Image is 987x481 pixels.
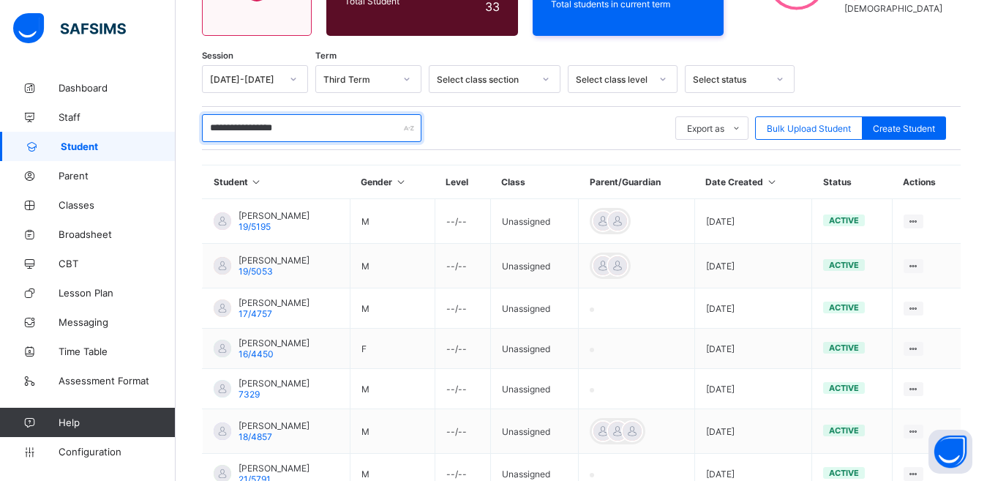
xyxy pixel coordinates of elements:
[812,165,893,199] th: Status
[323,74,394,85] div: Third Term
[694,369,812,409] td: [DATE]
[13,13,126,44] img: safsims
[239,463,309,474] span: [PERSON_NAME]
[59,446,175,458] span: Configuration
[437,74,533,85] div: Select class section
[239,308,272,319] span: 17/4757
[765,176,778,187] i: Sort in Ascending Order
[435,329,490,369] td: --/--
[576,74,650,85] div: Select class level
[829,260,859,270] span: active
[239,338,309,348] span: [PERSON_NAME]
[59,287,176,299] span: Lesson Plan
[687,123,724,134] span: Export as
[394,176,407,187] i: Sort in Ascending Order
[239,420,309,431] span: [PERSON_NAME]
[202,51,233,61] span: Session
[350,329,435,369] td: F
[239,378,309,389] span: [PERSON_NAME]
[350,409,435,454] td: M
[239,389,260,400] span: 7329
[239,431,272,442] span: 18/4857
[59,111,176,123] span: Staff
[829,302,859,313] span: active
[490,329,579,369] td: Unassigned
[59,258,176,269] span: CBT
[829,215,859,225] span: active
[250,176,263,187] i: Sort in Ascending Order
[490,199,579,244] td: Unassigned
[350,244,435,288] td: M
[59,375,176,387] span: Assessment Format
[59,316,176,328] span: Messaging
[694,409,812,454] td: [DATE]
[829,468,859,478] span: active
[892,165,961,199] th: Actions
[694,199,812,244] td: [DATE]
[873,123,935,134] span: Create Student
[928,430,972,474] button: Open asap
[829,383,859,393] span: active
[59,199,176,211] span: Classes
[694,244,812,288] td: [DATE]
[490,244,579,288] td: Unassigned
[59,417,175,428] span: Help
[435,288,490,329] td: --/--
[435,409,490,454] td: --/--
[210,74,281,85] div: [DATE]-[DATE]
[435,369,490,409] td: --/--
[59,170,176,182] span: Parent
[490,369,579,409] td: Unassigned
[61,141,176,152] span: Student
[829,343,859,353] span: active
[350,165,435,199] th: Gender
[203,165,350,199] th: Student
[435,244,490,288] td: --/--
[350,369,435,409] td: M
[239,221,271,232] span: 19/5195
[490,288,579,329] td: Unassigned
[844,3,942,14] span: [DEMOGRAPHIC_DATA]
[829,425,859,436] span: active
[490,165,579,199] th: Class
[694,165,812,199] th: Date Created
[350,199,435,244] td: M
[239,348,274,359] span: 16/4450
[490,409,579,454] td: Unassigned
[59,82,176,94] span: Dashboard
[59,228,176,240] span: Broadsheet
[694,288,812,329] td: [DATE]
[579,165,694,199] th: Parent/Guardian
[350,288,435,329] td: M
[435,199,490,244] td: --/--
[767,123,851,134] span: Bulk Upload Student
[239,266,273,277] span: 19/5053
[315,51,337,61] span: Term
[694,329,812,369] td: [DATE]
[59,346,176,357] span: Time Table
[239,210,309,221] span: [PERSON_NAME]
[239,297,309,308] span: [PERSON_NAME]
[435,165,490,199] th: Level
[239,255,309,266] span: [PERSON_NAME]
[693,74,768,85] div: Select status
